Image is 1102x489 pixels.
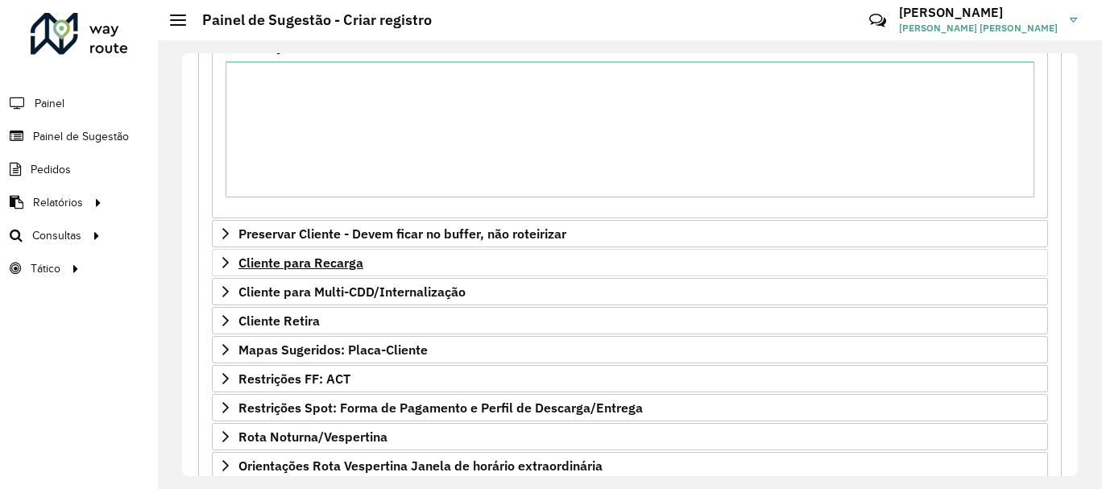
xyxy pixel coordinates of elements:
span: Consultas [32,227,81,244]
span: Pedidos [31,161,71,178]
span: Rota Noturna/Vespertina [238,430,387,443]
span: Orientações Rota Vespertina Janela de horário extraordinária [238,459,603,472]
span: Painel de Sugestão [33,128,129,145]
a: Cliente para Multi-CDD/Internalização [212,278,1048,305]
a: Preservar Cliente - Devem ficar no buffer, não roteirizar [212,220,1048,247]
a: Cliente Retira [212,307,1048,334]
span: Restrições FF: ACT [238,372,350,385]
span: Cliente Retira [238,314,320,327]
span: Tático [31,260,60,277]
span: Restrições Spot: Forma de Pagamento e Perfil de Descarga/Entrega [238,401,643,414]
a: Contato Rápido [860,3,895,38]
span: [PERSON_NAME] [PERSON_NAME] [899,21,1058,35]
h3: [PERSON_NAME] [899,5,1058,20]
a: Rota Noturna/Vespertina [212,423,1048,450]
a: Restrições Spot: Forma de Pagamento e Perfil de Descarga/Entrega [212,394,1048,421]
a: Mapas Sugeridos: Placa-Cliente [212,336,1048,363]
a: Orientações Rota Vespertina Janela de horário extraordinária [212,452,1048,479]
h2: Painel de Sugestão - Criar registro [186,11,432,29]
span: Painel [35,95,64,112]
a: Cliente para Recarga [212,249,1048,276]
span: Mapas Sugeridos: Placa-Cliente [238,343,428,356]
span: Preservar Cliente - Devem ficar no buffer, não roteirizar [238,227,566,240]
a: Restrições FF: ACT [212,365,1048,392]
span: Cliente para Multi-CDD/Internalização [238,285,466,298]
span: Cliente para Recarga [238,256,363,269]
span: Relatórios [33,194,83,211]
